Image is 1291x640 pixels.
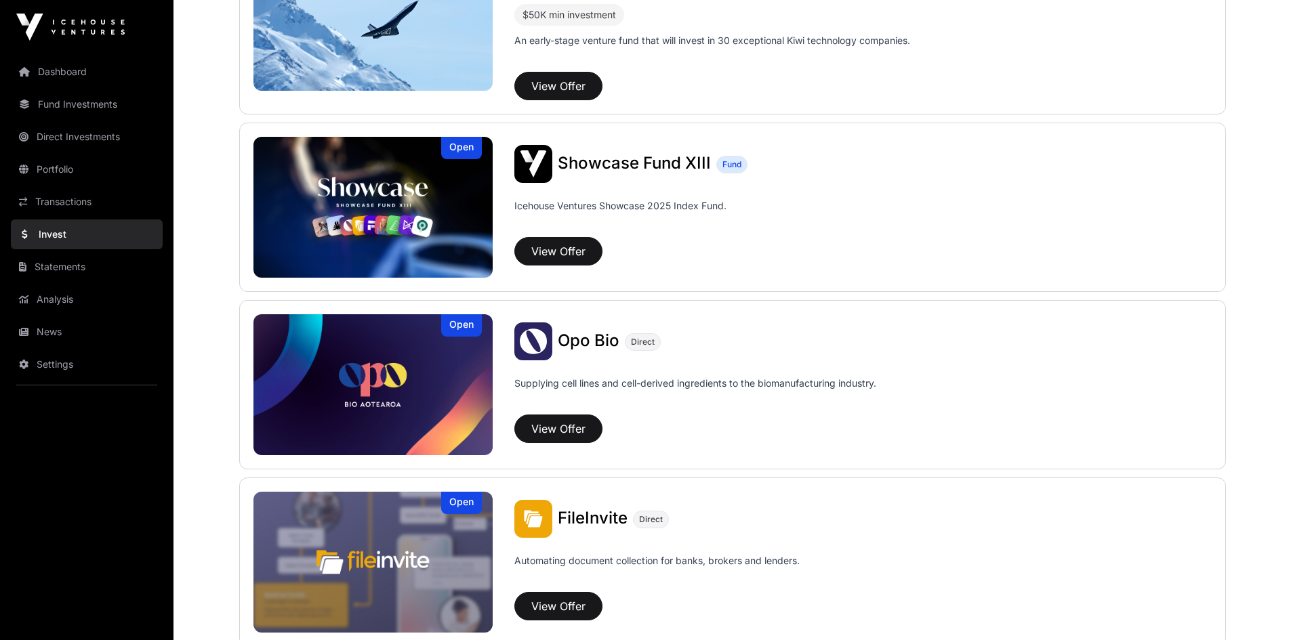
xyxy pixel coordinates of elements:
[11,89,163,119] a: Fund Investments
[11,219,163,249] a: Invest
[11,284,163,314] a: Analysis
[11,317,163,347] a: News
[639,514,663,525] span: Direct
[558,153,711,173] span: Showcase Fund XIII
[722,159,741,170] span: Fund
[514,377,876,390] p: Supplying cell lines and cell-derived ingredients to the biomanufacturing industry.
[522,7,616,23] div: $50K min investment
[514,414,602,443] button: View Offer
[11,154,163,184] a: Portfolio
[558,508,628,528] span: FileInvite
[558,333,619,350] a: Opo Bio
[11,252,163,282] a: Statements
[253,492,493,633] img: FileInvite
[631,337,655,347] span: Direct
[11,349,163,379] a: Settings
[441,492,482,514] div: Open
[1223,575,1291,640] iframe: Chat Widget
[441,137,482,159] div: Open
[253,137,493,278] img: Showcase Fund XIII
[558,330,619,350] span: Opo Bio
[253,314,493,455] a: Opo BioOpen
[11,122,163,152] a: Direct Investments
[514,322,552,360] img: Opo Bio
[16,14,125,41] img: Icehouse Ventures Logo
[514,500,552,538] img: FileInvite
[253,137,493,278] a: Showcase Fund XIIIOpen
[558,155,711,173] a: Showcase Fund XIII
[253,314,493,455] img: Opo Bio
[514,72,602,100] button: View Offer
[514,34,910,47] p: An early-stage venture fund that will invest in 30 exceptional Kiwi technology companies.
[514,237,602,265] button: View Offer
[253,492,493,633] a: FileInviteOpen
[558,510,628,528] a: FileInvite
[441,314,482,337] div: Open
[514,554,800,586] p: Automating document collection for banks, brokers and lenders.
[514,199,726,213] p: Icehouse Ventures Showcase 2025 Index Fund.
[514,592,602,620] button: View Offer
[11,187,163,217] a: Transactions
[514,145,552,183] img: Showcase Fund XIII
[11,57,163,87] a: Dashboard
[514,4,624,26] div: $50K min investment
